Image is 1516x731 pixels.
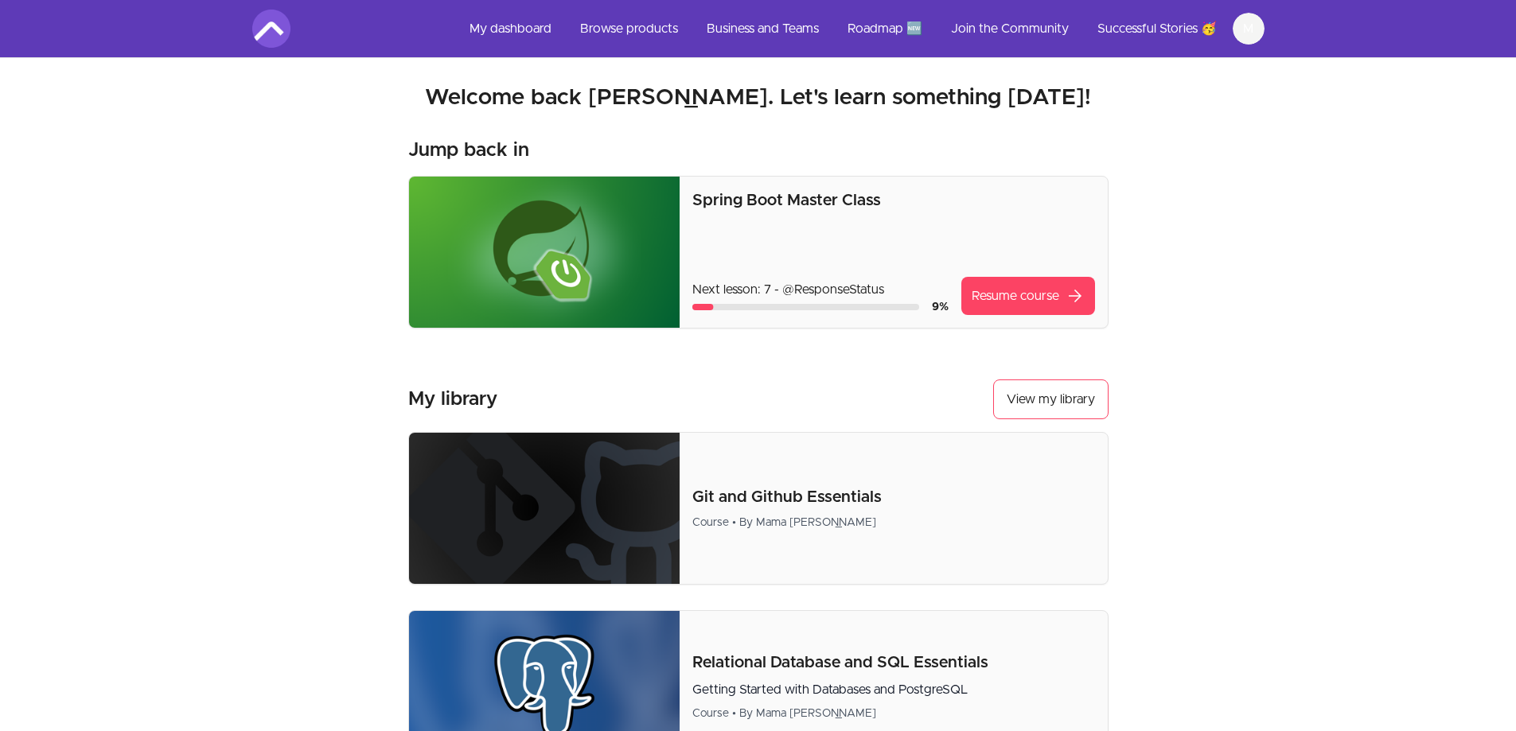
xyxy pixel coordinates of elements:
div: Course progress [692,304,918,310]
nav: Main [457,10,1265,48]
img: Product image for Git and Github Essentials [409,433,680,584]
a: Resume coursearrow_forward [961,277,1095,315]
h2: Welcome back [PERSON_NAME]. Let's learn something [DATE]! [252,84,1265,112]
a: View my library [993,379,1109,419]
span: arrow_forward [1066,286,1085,305]
a: Join the Community [938,10,1081,48]
img: Product image for Spring Boot Master Class [409,177,680,328]
div: Course • By Mama [PERSON_NAME] [692,515,1094,531]
h3: My library [408,387,497,412]
a: Successful Stories 🥳 [1085,10,1230,48]
a: Browse products [567,10,691,48]
p: Next lesson: 7 - @ResponseStatus [692,280,948,299]
a: Business and Teams [694,10,832,48]
p: Git and Github Essentials [692,486,1094,508]
p: Getting Started with Databases and PostgreSQL [692,680,1094,699]
div: Course • By Mama [PERSON_NAME] [692,706,1094,721]
img: Amigoscode logo [252,10,290,48]
span: 9 % [932,301,949,313]
a: Roadmap 🆕 [835,10,935,48]
p: Spring Boot Master Class [692,189,1094,212]
a: Product image for Git and Github EssentialsGit and Github EssentialsCourse • By Mama [PERSON_NAME] [408,432,1109,585]
h3: Jump back in [408,138,529,163]
button: M [1233,13,1265,45]
p: Relational Database and SQL Essentials [692,651,1094,674]
a: My dashboard [457,10,564,48]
